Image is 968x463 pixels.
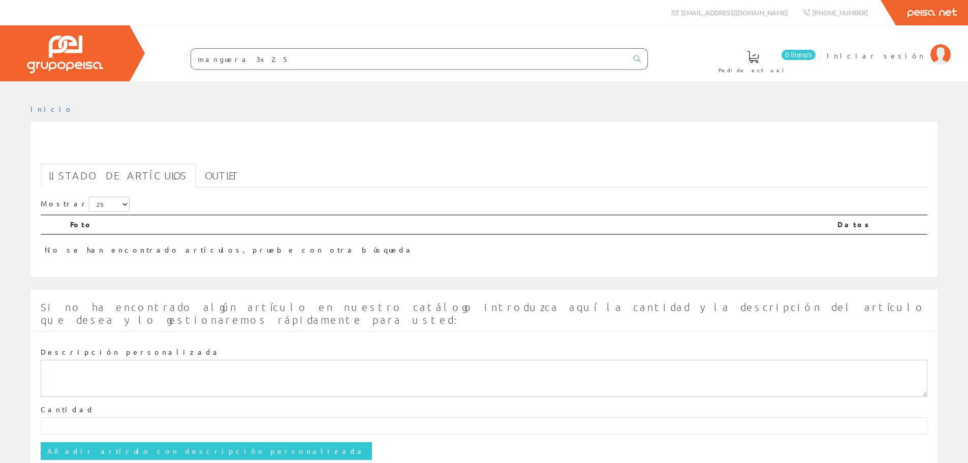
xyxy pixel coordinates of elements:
span: Pedido actual [719,65,788,75]
input: Añadir artículo con descripción personalizada [41,442,372,459]
th: Datos [833,215,927,234]
input: Buscar ... [191,49,628,69]
th: Foto [66,215,833,234]
a: Listado de artículos [41,164,196,188]
label: Cantidad [41,405,95,415]
span: [EMAIL_ADDRESS][DOMAIN_NAME] [681,8,788,17]
span: Si no ha encontrado algún artículo en nuestro catálogo introduzca aquí la cantidad y la descripci... [41,301,925,326]
a: Iniciar sesión [827,42,951,52]
span: 0 línea/s [782,50,816,60]
a: Inicio [30,104,74,113]
td: No se han encontrado artículos, pruebe con otra búsqueda [41,234,833,259]
label: Mostrar [41,197,130,212]
label: Descripción personalizada [41,347,221,357]
span: [PHONE_NUMBER] [813,8,868,17]
select: Mostrar [89,197,130,212]
a: Outlet [197,164,247,188]
img: Grupo Peisa [27,36,103,73]
span: Iniciar sesión [827,50,925,60]
h1: manguera 3x2.5 [41,138,927,159]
